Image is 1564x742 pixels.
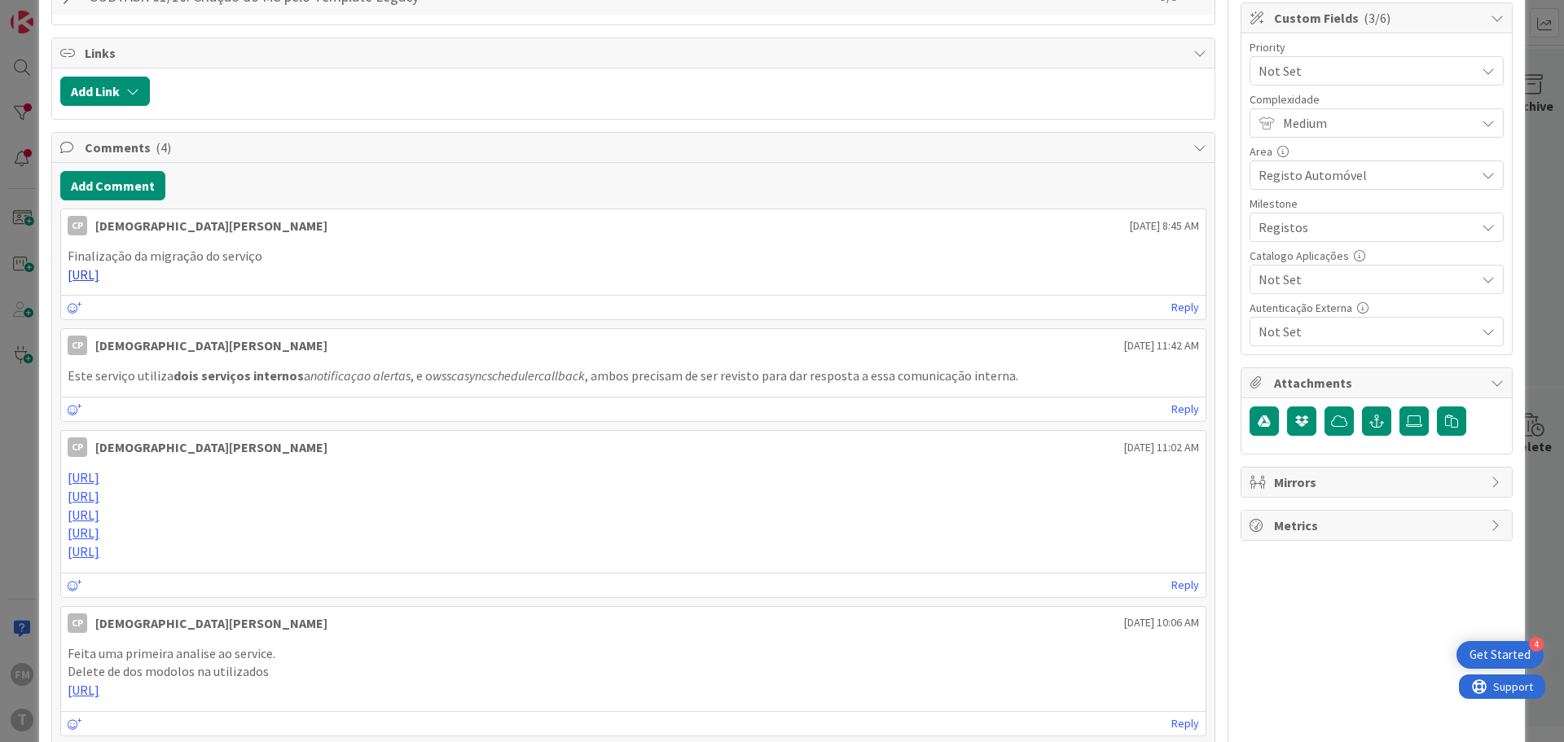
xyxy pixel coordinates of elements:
[1124,337,1199,354] span: [DATE] 11:42 AM
[68,507,99,523] a: [URL]
[95,216,327,235] div: [DEMOGRAPHIC_DATA][PERSON_NAME]
[1274,373,1483,393] span: Attachments
[68,682,99,698] a: [URL]
[68,469,99,485] a: [URL]
[95,437,327,457] div: [DEMOGRAPHIC_DATA][PERSON_NAME]
[1456,641,1544,669] div: Open Get Started checklist, remaining modules: 4
[1250,42,1504,53] div: Priority
[1250,198,1504,209] div: Milestone
[1124,439,1199,456] span: [DATE] 11:02 AM
[1171,399,1199,419] a: Reply
[156,139,171,156] span: ( 4 )
[174,367,304,384] strong: dois serviços internos
[68,247,1199,266] p: Finalização da migração do serviço
[1171,713,1199,734] a: Reply
[68,662,1199,681] p: Delete de dos modolos na utilizados
[1250,250,1504,261] div: Catalogo Aplicações
[1274,516,1483,535] span: Metrics
[95,613,327,633] div: [DEMOGRAPHIC_DATA][PERSON_NAME]
[68,525,99,541] a: [URL]
[68,644,1199,663] p: Feita uma primeira analise ao service.
[68,613,87,633] div: CP
[85,43,1185,63] span: Links
[1259,164,1467,187] span: Registo Automóvel
[1259,216,1467,239] span: Registos
[1171,575,1199,595] a: Reply
[1124,614,1199,631] span: [DATE] 10:06 AM
[1274,8,1483,28] span: Custom Fields
[1171,297,1199,318] a: Reply
[68,437,87,457] div: CP
[1250,146,1504,157] div: Area
[85,138,1185,157] span: Comments
[1529,637,1544,652] div: 4
[95,336,327,355] div: [DEMOGRAPHIC_DATA][PERSON_NAME]
[68,488,99,504] a: [URL]
[1364,10,1390,26] span: ( 3/6 )
[1250,94,1504,105] div: Complexidade
[68,367,1199,385] p: Este serviço utiliza a , e o , ambos precisam de ser revisto para dar resposta a essa comunicação...
[1259,59,1467,82] span: Not Set
[1470,647,1531,663] div: Get Started
[68,336,87,355] div: CP
[60,77,150,106] button: Add Link
[68,266,99,283] a: [URL]
[310,367,411,384] em: notificaçao alertas
[1283,112,1467,134] span: Medium
[1130,217,1199,235] span: [DATE] 8:45 AM
[60,171,165,200] button: Add Comment
[433,367,585,384] em: wsscasyncschedulercallback
[1274,472,1483,492] span: Mirrors
[68,216,87,235] div: CP
[1259,320,1467,343] span: Not Set
[1259,268,1467,291] span: Not Set
[34,2,74,22] span: Support
[68,543,99,560] a: [URL]
[1250,302,1504,314] div: Autenticação Externa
